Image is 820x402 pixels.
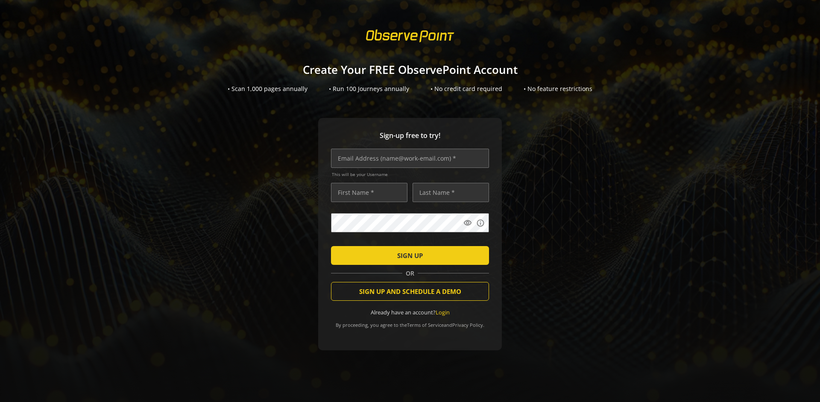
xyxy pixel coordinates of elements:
div: By proceeding, you agree to the and . [331,316,489,328]
span: This will be your Username [332,171,489,177]
a: Privacy Policy [452,322,483,328]
div: Already have an account? [331,308,489,317]
a: Terms of Service [407,322,444,328]
a: Login [436,308,450,316]
span: OR [402,269,418,278]
input: Last Name * [413,183,489,202]
div: • Scan 1,000 pages annually [228,85,307,93]
div: • Run 100 Journeys annually [329,85,409,93]
button: SIGN UP [331,246,489,265]
mat-icon: info [476,219,485,227]
mat-icon: visibility [463,219,472,227]
input: Email Address (name@work-email.com) * [331,149,489,168]
div: • No credit card required [430,85,502,93]
button: SIGN UP AND SCHEDULE A DEMO [331,282,489,301]
span: Sign-up free to try! [331,131,489,141]
input: First Name * [331,183,407,202]
span: SIGN UP [397,248,423,263]
span: SIGN UP AND SCHEDULE A DEMO [359,284,461,299]
div: • No feature restrictions [524,85,592,93]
